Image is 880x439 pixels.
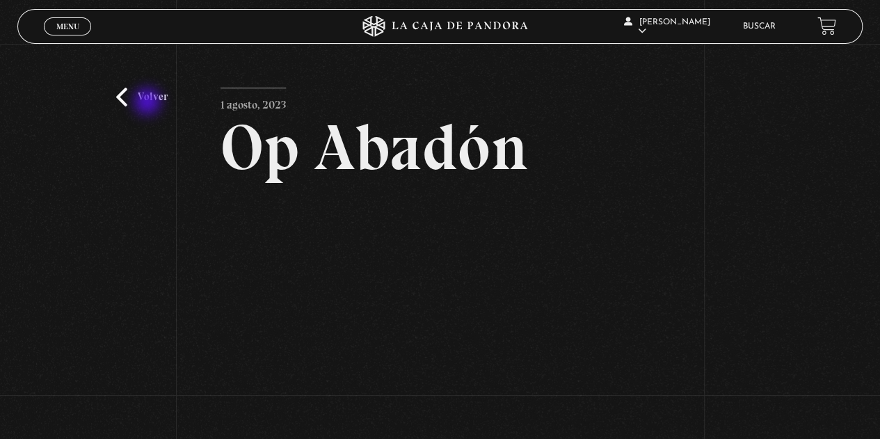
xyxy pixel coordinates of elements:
a: Volver [116,88,168,106]
a: Buscar [743,22,776,31]
p: 1 agosto, 2023 [221,88,286,115]
a: View your shopping cart [817,17,836,35]
span: Cerrar [51,33,84,43]
h2: Op Abadón [221,115,659,179]
span: [PERSON_NAME] [624,18,710,35]
span: Menu [56,22,79,31]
